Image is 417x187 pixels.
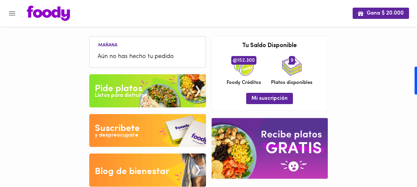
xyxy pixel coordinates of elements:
img: credits-package.png [234,56,254,76]
span: Platos disponibles [271,79,313,86]
img: foody-creditos.png [233,58,238,63]
div: Listos para disfrutar [95,92,147,99]
img: Disfruta bajar de peso [89,114,206,147]
button: Menu [4,5,20,22]
img: Pide un Platos [89,74,206,107]
img: logo.png [27,6,70,21]
div: y despreocupate [95,132,138,139]
span: Aún no has hecho tu pedido [98,52,198,61]
h3: Tu Saldo Disponible [217,43,323,49]
div: Suscribete [95,122,140,135]
img: icon_dishes.png [282,56,302,76]
span: Gana $ 20.000 [358,10,404,17]
div: Blog de bienestar [95,165,170,178]
img: referral-banner.png [212,118,328,179]
li: Mañana [93,41,123,48]
button: Gana $ 20.000 [353,8,409,19]
button: Mi suscripción [246,93,293,104]
span: Foody Créditos [227,79,261,86]
span: 9 [289,56,295,65]
span: 152.300 [231,56,256,65]
div: Pide platos [95,82,142,95]
img: Blog de bienestar [89,154,206,187]
span: Mi suscripción [251,95,288,102]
